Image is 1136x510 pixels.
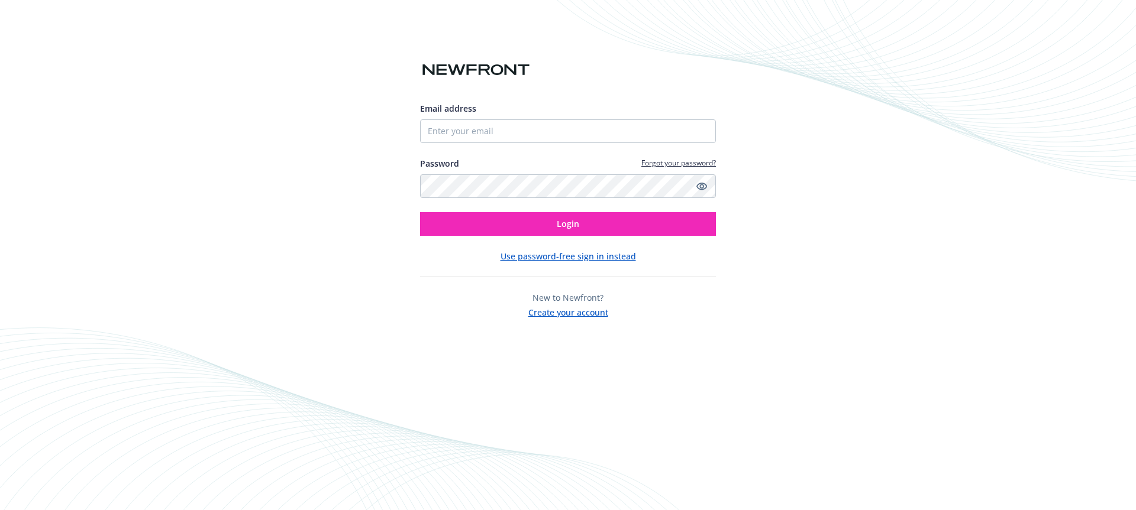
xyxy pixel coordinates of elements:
[420,174,716,198] input: Enter your password
[420,119,716,143] input: Enter your email
[532,292,603,303] span: New to Newfront?
[695,179,709,193] a: Show password
[501,250,636,262] button: Use password-free sign in instead
[420,60,532,80] img: Newfront logo
[557,218,579,229] span: Login
[528,304,608,319] button: Create your account
[420,212,716,236] button: Login
[420,157,459,170] label: Password
[641,158,716,168] a: Forgot your password?
[420,103,476,114] span: Email address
